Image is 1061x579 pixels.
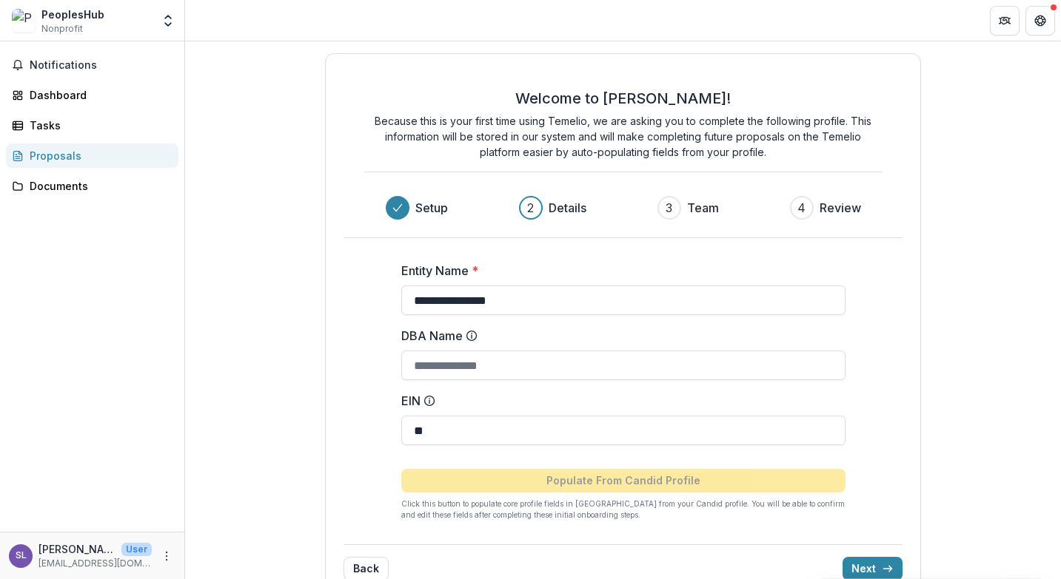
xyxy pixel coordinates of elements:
[30,59,173,72] span: Notifications
[158,547,175,565] button: More
[6,83,178,107] a: Dashboard
[6,174,178,198] a: Documents
[30,87,167,103] div: Dashboard
[41,22,83,35] span: Nonprofit
[415,199,448,217] h3: Setup
[401,469,846,492] button: Populate From Candid Profile
[401,262,837,280] label: Entity Name
[30,118,167,133] div: Tasks
[39,557,152,570] p: [EMAIL_ADDRESS][DOMAIN_NAME]
[527,199,534,217] div: 2
[6,113,178,138] a: Tasks
[666,199,672,217] div: 3
[401,498,846,521] p: Click this button to populate core profile fields in [GEOGRAPHIC_DATA] from your Candid profile. ...
[401,327,837,345] label: DBA Name
[820,199,861,217] h3: Review
[515,89,731,107] h2: Welcome to [PERSON_NAME]!
[990,6,1020,35] button: Partners
[401,392,837,410] label: EIN
[6,53,178,77] button: Notifications
[30,148,167,163] div: Proposals
[797,199,806,217] div: 4
[158,6,178,35] button: Open entity switcher
[121,543,152,556] p: User
[6,143,178,168] a: Proposals
[364,113,883,160] p: Because this is your first time using Temelio, we are asking you to complete the following profil...
[30,178,167,194] div: Documents
[386,196,861,220] div: Progress
[41,7,104,22] div: PeoplesHub
[1025,6,1055,35] button: Get Help
[16,551,27,561] div: Susan Light
[39,541,116,557] p: [PERSON_NAME]
[687,199,719,217] h3: Team
[549,199,586,217] h3: Details
[12,9,36,33] img: PeoplesHub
